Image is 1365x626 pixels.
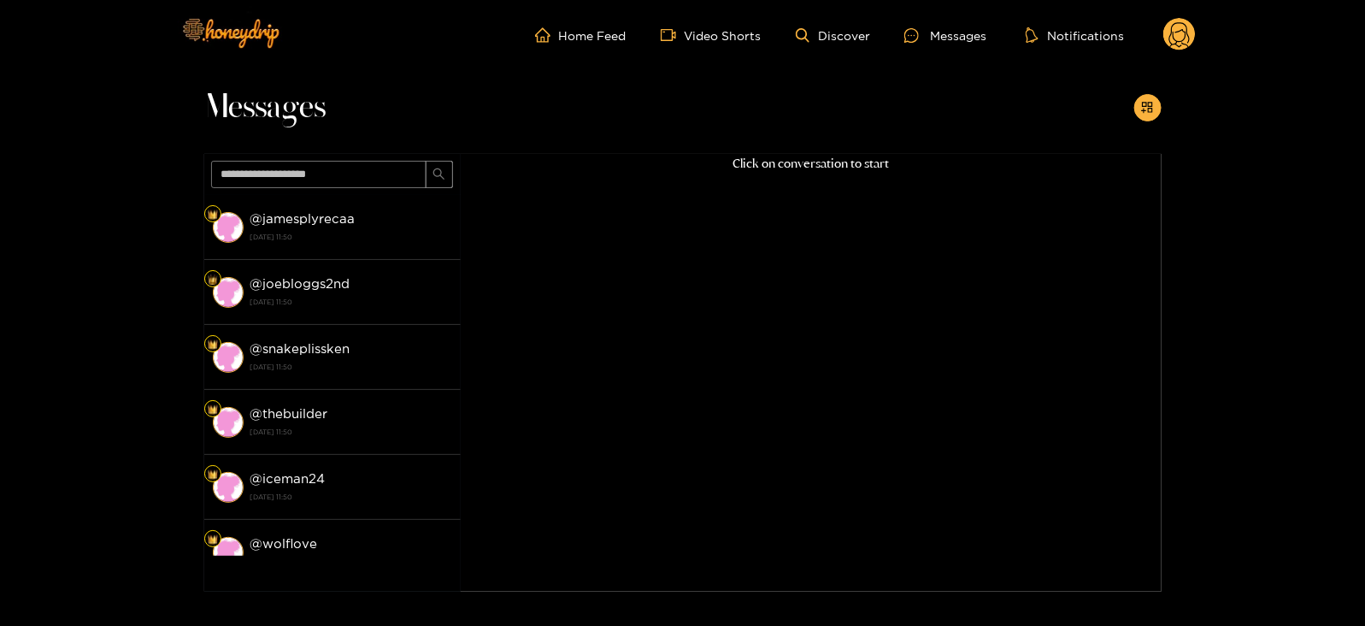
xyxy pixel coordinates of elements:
img: conversation [213,472,244,503]
strong: @ snakeplissken [250,341,350,356]
strong: [DATE] 11:50 [250,229,452,245]
img: conversation [213,212,244,243]
img: Fan Level [208,275,218,285]
a: Video Shorts [661,27,762,43]
span: video-camera [661,27,685,43]
div: Messages [904,26,986,45]
strong: @ joebloggs2nd [250,276,350,291]
span: home [535,27,559,43]
a: Discover [796,28,870,43]
button: Notifications [1021,27,1129,44]
strong: @ iceman24 [250,471,326,486]
strong: @ wolflove [250,536,318,551]
img: conversation [213,537,244,568]
img: Fan Level [208,469,218,480]
a: Home Feed [535,27,627,43]
button: appstore-add [1134,94,1162,121]
img: Fan Level [208,210,218,220]
button: search [426,161,453,188]
span: appstore-add [1141,101,1154,115]
img: Fan Level [208,340,218,350]
img: conversation [213,342,244,373]
img: conversation [213,407,244,438]
strong: [DATE] 11:50 [250,554,452,570]
img: conversation [213,277,244,308]
strong: @ jamesplyrecaa [250,211,356,226]
img: Fan Level [208,405,218,415]
strong: @ thebuilder [250,406,328,421]
strong: [DATE] 11:50 [250,424,452,440]
img: Fan Level [208,534,218,545]
strong: [DATE] 11:50 [250,489,452,505]
span: Messages [204,87,327,128]
p: Click on conversation to start [461,154,1162,174]
strong: [DATE] 11:50 [250,294,452,310]
span: search [432,168,445,182]
strong: [DATE] 11:50 [250,359,452,375]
